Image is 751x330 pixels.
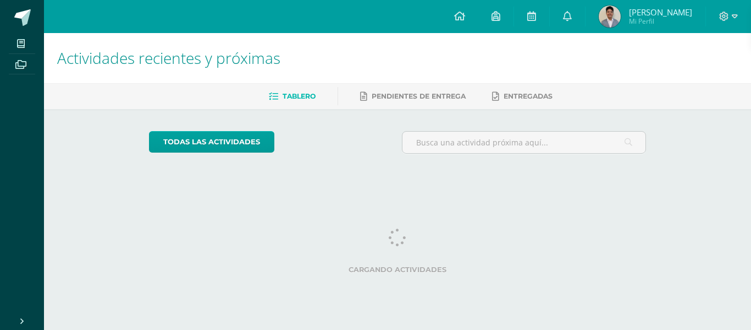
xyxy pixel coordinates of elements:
[283,92,316,100] span: Tablero
[629,17,692,26] span: Mi Perfil
[57,47,280,68] span: Actividades recientes y próximas
[149,131,274,153] a: todas las Actividades
[269,88,316,105] a: Tablero
[149,266,647,274] label: Cargando actividades
[402,132,646,153] input: Busca una actividad próxima aquí...
[504,92,553,100] span: Entregadas
[360,88,466,105] a: Pendientes de entrega
[629,7,692,18] span: [PERSON_NAME]
[372,92,466,100] span: Pendientes de entrega
[492,88,553,105] a: Entregadas
[599,6,621,28] img: e565edd70807eb8db387527c47dd1a87.png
